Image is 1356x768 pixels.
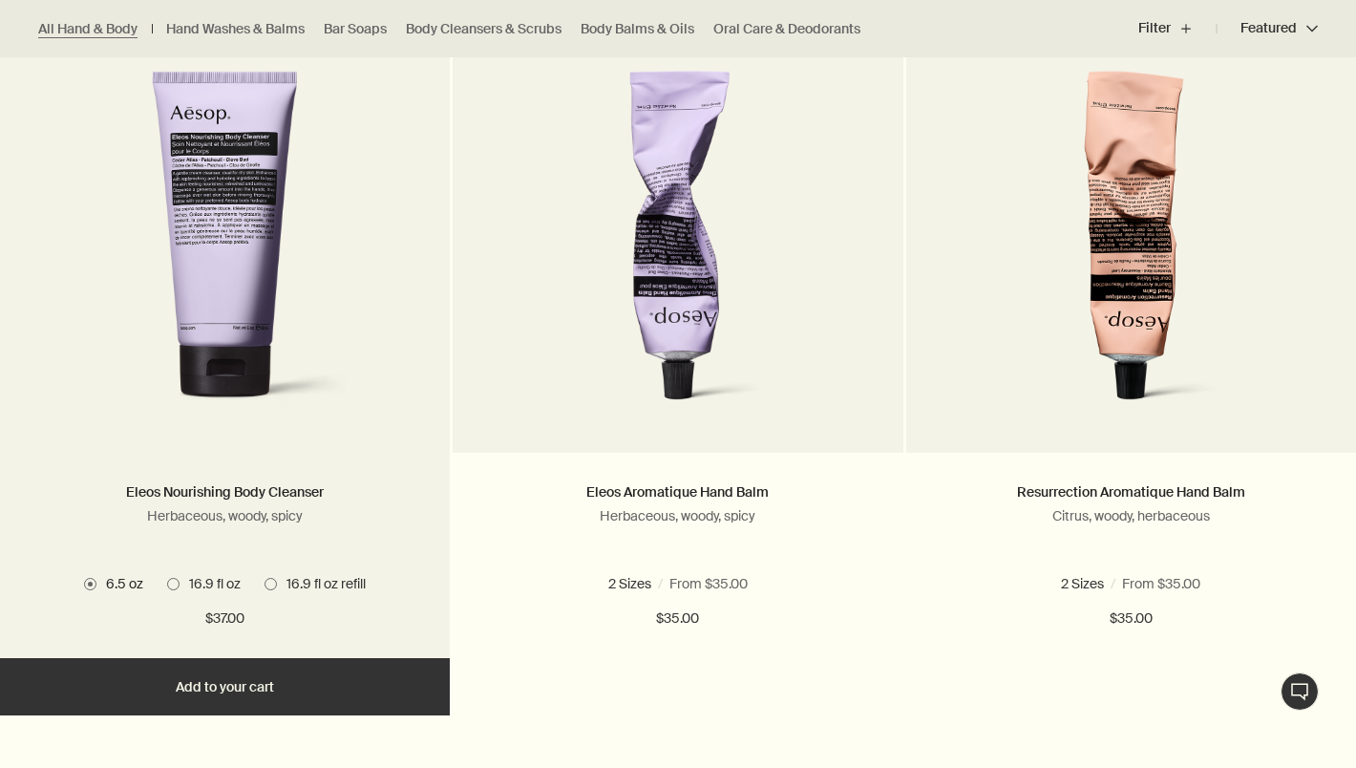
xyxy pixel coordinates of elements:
[713,20,860,38] a: Oral Care & Deodorants
[481,507,874,524] p: Herbaceous, woody, spicy
[581,20,694,38] a: Body Balms & Oils
[277,575,366,592] span: 16.9 fl oz refill
[205,608,244,630] span: $37.00
[1281,672,1319,711] button: Live Assistance
[1310,727,1345,761] button: Save to cabinet
[406,20,561,38] a: Body Cleansers & Scrubs
[324,20,387,38] a: Bar Soaps
[404,727,438,761] button: Save to cabinet
[935,507,1327,524] p: Citrus, woody, herbaceous
[925,736,1030,753] div: Aromatic offering
[1217,6,1318,52] button: Featured
[1138,6,1217,52] button: Filter
[29,507,421,524] p: Herbaceous, woody, spicy
[982,71,1280,424] img: Resurrection Aromatique Hand Balm in aluminium tube
[906,71,1356,453] a: Resurrection Aromatique Hand Balm in aluminium tube
[529,71,827,424] img: Eleos Aromatique Hand Balm in a purple aluminium tube.
[699,575,751,592] span: 16.5 oz
[656,608,699,630] span: $35.00
[586,483,769,501] a: Eleos Aromatique Hand Balm
[858,727,892,761] button: Save to cabinet
[1152,575,1203,592] span: 16.5 oz
[1017,483,1245,501] a: Resurrection Aromatique Hand Balm
[19,736,106,753] div: Daily essential
[453,71,902,453] a: Eleos Aromatique Hand Balm in a purple aluminium tube.
[126,483,324,501] a: Eleos Nourishing Body Cleanser
[1110,608,1153,630] span: $35.00
[166,20,305,38] a: Hand Washes & Balms
[38,20,138,38] a: All Hand & Body
[617,575,663,592] span: 2.4 oz
[1070,575,1115,592] span: 2.6 oz
[72,71,378,424] img: Eleos Nourishing Body Cleanser in a purple tube.
[96,575,143,592] span: 6.5 oz
[180,575,241,592] span: 16.9 fl oz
